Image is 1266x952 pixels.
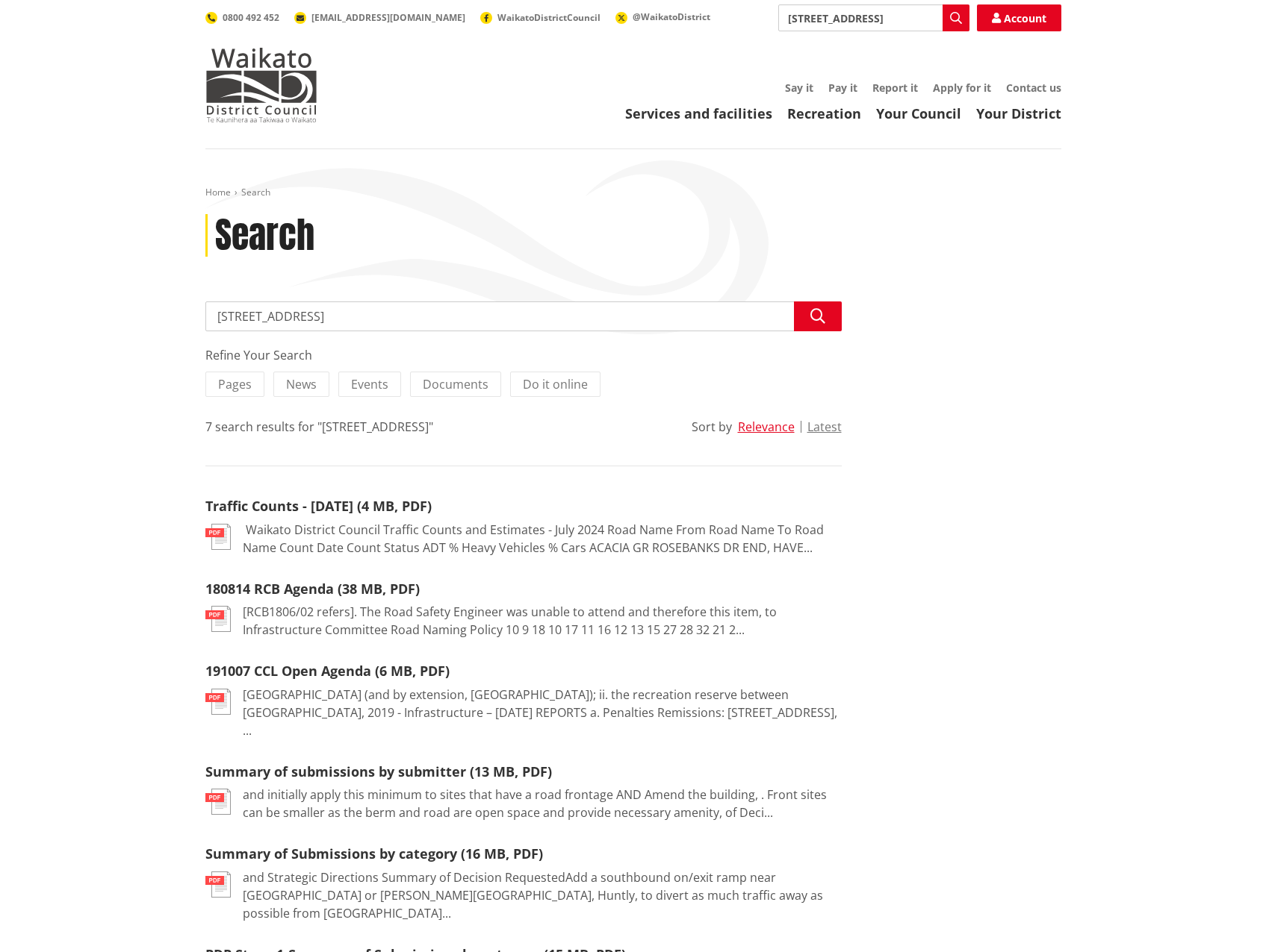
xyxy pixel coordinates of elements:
[205,689,231,715] img: document-pdf.svg
[205,662,450,680] a: 191007 CCL Open Agenda (6 MB, PDF)
[872,81,918,95] a: Report it
[243,521,842,557] p: Waikato District Council Traffic Counts and Estimates - July 2024 Road Name From Road Name To Roa...
[311,11,465,24] span: [EMAIL_ADDRESS][DOMAIN_NAME]
[205,187,1061,199] nav: breadcrumb
[205,301,842,331] input: Search input
[807,420,842,433] button: Latest
[205,871,231,898] img: document-pdf.svg
[876,104,961,122] a: Your Council
[241,186,270,198] span: Search
[615,10,710,23] a: @WaikatoDistrict
[205,580,420,598] a: 180814 RCB Agenda (38 MB, PDF)
[828,81,857,95] a: Pay it
[633,10,710,23] span: @WaikatoDistrict
[223,11,279,24] span: 0800 492 452
[205,11,279,24] a: 0800 492 452
[977,4,1061,31] a: Account
[205,524,231,550] img: document-pdf.svg
[778,4,969,31] input: Search input
[625,104,772,122] a: Services and facilities
[286,376,317,392] span: News
[205,497,432,515] a: Traffic Counts - [DATE] (4 MB, PDF)
[294,11,465,24] a: [EMAIL_ADDRESS][DOMAIN_NAME]
[243,786,842,821] p: and initially apply this minimum to sites that have a road frontage AND Amend the building, . Fro...
[738,420,795,433] button: Relevance
[215,214,314,257] h1: Search
[1006,81,1061,95] a: Contact us
[205,418,433,436] div: 7 search results for "[STREET_ADDRESS]"
[423,376,488,392] span: Documents
[205,186,231,198] a: Home
[243,686,842,739] p: [GEOGRAPHIC_DATA] (and by extension, [GEOGRAPHIC_DATA]); ii. the recreation reserve between [GEOG...
[205,48,317,122] img: Waikato District Council - Te Kaunihera aa Takiwaa o Waikato
[692,418,732,436] div: Sort by
[205,346,842,364] div: Refine Your Search
[497,11,601,24] span: WaikatoDistrictCouncil
[351,376,388,392] span: Events
[205,606,231,632] img: document-pdf.svg
[933,81,991,95] a: Apply for it
[787,104,861,122] a: Recreation
[243,868,842,922] p: and Strategic Directions Summary of Decision RequestedAdd a southbound on/exit ramp near [GEOGRAP...
[243,603,842,639] p: [RCB1806/02 refers]. The Road Safety Engineer was unable to attend and therefore this item, to In...
[785,81,813,95] a: Say it
[480,11,601,24] a: WaikatoDistrictCouncil
[205,845,543,862] a: Summary of Submissions by category (16 MB, PDF)
[976,104,1061,122] a: Your District
[205,789,231,815] img: document-pdf.svg
[205,762,552,780] a: Summary of submissions by submitter (13 MB, PDF)
[218,376,252,392] span: Pages
[523,376,588,392] span: Do it online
